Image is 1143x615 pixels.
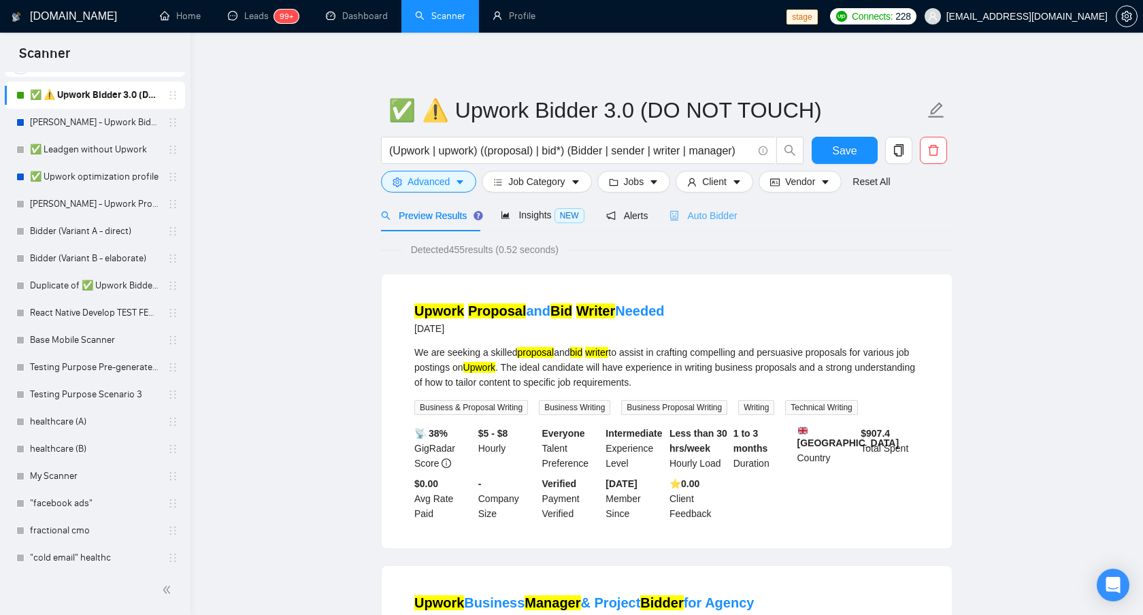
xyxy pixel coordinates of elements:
a: healthcare (A) [30,408,159,435]
button: Save [812,137,878,164]
button: idcardVendorcaret-down [759,171,842,193]
span: Jobs [624,174,644,189]
b: [GEOGRAPHIC_DATA] [797,426,899,448]
b: $5 - $8 [478,428,508,439]
a: userProfile [493,10,535,22]
a: React Native Develop TEST FEB 123 [30,299,159,327]
a: "cold email" healthc [30,544,159,571]
span: Detected 455 results (0.52 seconds) [401,242,568,257]
span: user [928,12,938,21]
span: holder [167,171,178,182]
span: Insights [501,210,584,220]
mark: Writer [576,303,615,318]
span: search [777,144,803,156]
b: 📡 38% [414,428,448,439]
a: searchScanner [415,10,465,22]
div: Hourly [476,426,540,471]
span: delete [921,144,946,156]
div: Talent Preference [540,426,603,471]
span: bars [493,177,503,187]
span: Alerts [606,210,648,221]
span: Client [702,174,727,189]
span: Writing [738,400,774,415]
mark: Upwork [414,303,464,318]
b: ⭐️ 0.00 [669,478,699,489]
a: [PERSON_NAME] - Upwork Proposal [30,190,159,218]
span: idcard [770,177,780,187]
a: healthcare (B) [30,435,159,463]
mark: Bid [550,303,572,318]
span: notification [606,211,616,220]
mark: Upwork [414,595,464,610]
span: holder [167,389,178,400]
span: Business & Proposal Writing [414,400,528,415]
span: holder [167,144,178,155]
div: Experience Level [603,426,667,471]
b: 1 to 3 months [733,428,768,454]
button: folderJobscaret-down [597,171,671,193]
span: caret-down [649,177,659,187]
button: settingAdvancedcaret-down [381,171,476,193]
span: holder [167,199,178,210]
b: Intermediate [606,428,662,439]
mark: Bidder [640,595,683,610]
div: Member Since [603,476,667,521]
span: Auto Bidder [669,210,737,221]
span: holder [167,525,178,536]
b: $0.00 [414,478,438,489]
mark: writer [585,347,608,358]
span: caret-down [732,177,742,187]
span: holder [167,253,178,264]
span: Connects: [852,9,893,24]
span: holder [167,226,178,237]
button: barsJob Categorycaret-down [482,171,591,193]
a: Reset All [852,174,890,189]
span: caret-down [821,177,830,187]
a: Duplicate of ✅ Upwork Bidder 3.0 [30,272,159,299]
div: Country [795,426,859,471]
span: holder [167,335,178,346]
a: ✅ Upwork optimization profile [30,163,159,190]
div: [DATE] [414,320,665,337]
img: upwork-logo.png [836,11,847,22]
span: area-chart [501,210,510,220]
div: Client Feedback [667,476,731,521]
span: double-left [162,583,176,597]
span: Vendor [785,174,815,189]
img: logo [12,6,21,28]
b: - [478,478,482,489]
a: Upwork ProposalandBid WriterNeeded [414,303,665,318]
div: Avg Rate Paid [412,476,476,521]
div: Open Intercom Messenger [1097,569,1129,601]
span: holder [167,280,178,291]
button: search [776,137,804,164]
span: holder [167,444,178,454]
a: My Scanner [30,463,159,490]
span: folder [609,177,618,187]
span: user [687,177,697,187]
div: Hourly Load [667,426,731,471]
span: holder [167,552,178,563]
a: messageLeads99+ [228,10,299,22]
span: caret-down [571,177,580,187]
b: Verified [542,478,577,489]
span: 228 [895,9,910,24]
b: $ 907.4 [861,428,890,439]
button: copy [885,137,912,164]
span: Scanner [8,44,81,72]
span: info-circle [759,146,767,155]
span: holder [167,117,178,128]
input: Scanner name... [388,93,925,127]
button: userClientcaret-down [676,171,753,193]
span: Business Proposal Writing [621,400,727,415]
div: We are seeking a skilled and to assist in crafting compelling and persuasive proposals for variou... [414,345,919,390]
b: Everyone [542,428,585,439]
span: copy [886,144,912,156]
div: Total Spent [858,426,922,471]
span: holder [167,471,178,482]
div: GigRadar Score [412,426,476,471]
span: setting [1116,11,1137,22]
span: holder [167,416,178,427]
mark: Upwork [463,362,495,373]
span: Preview Results [381,210,479,221]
